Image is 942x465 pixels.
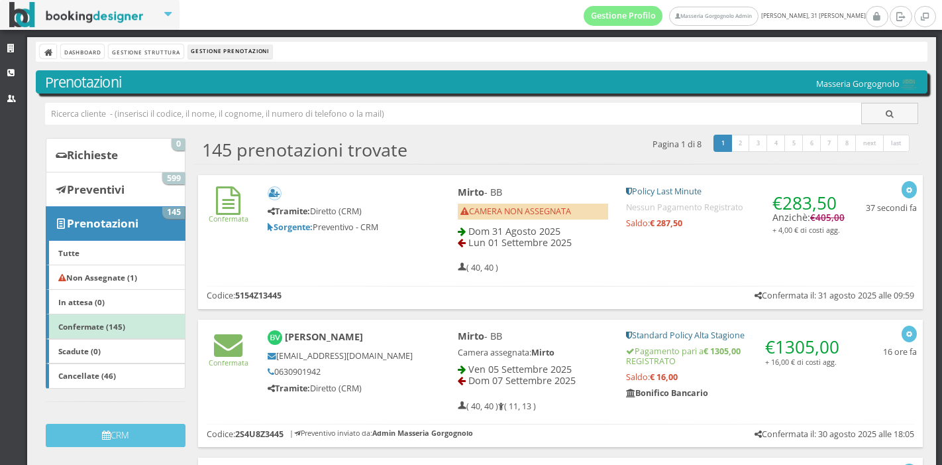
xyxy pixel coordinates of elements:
a: Non Assegnate (1) [46,265,185,290]
b: Mirto [458,330,484,342]
a: Confermate (145) [46,314,185,339]
a: Preventivi 599 [46,172,185,206]
a: Gestione Profilo [584,6,663,26]
h5: Confermata il: 31 agosto 2025 alle 09:59 [755,291,914,300]
b: In attesa (0) [58,297,105,307]
img: BookingDesigner.com [9,2,144,28]
b: Richieste [67,147,118,163]
h5: [EMAIL_ADDRESS][DOMAIN_NAME] [268,351,413,361]
a: Cancellate (46) [46,364,185,389]
strong: € 287,50 [650,218,682,229]
a: Prenotazioni 145 [46,206,185,241]
b: Sorgente: [268,222,313,233]
span: Dom 07 Settembre 2025 [468,374,576,387]
h4: - BB [458,330,609,342]
b: 5154Z13445 [235,290,282,301]
span: [PERSON_NAME], 31 [PERSON_NAME] [584,6,866,26]
img: 0603869b585f11eeb13b0a069e529790.png [900,79,918,90]
h5: 16 ore fa [883,347,917,357]
a: Scadute (0) [46,339,185,364]
h5: Preventivo - CRM [268,222,413,232]
a: 4 [766,135,786,152]
span: 599 [162,172,185,184]
h5: Policy Last Minute [626,186,845,196]
h3: Prenotazioni [45,74,919,91]
h5: Diretto (CRM) [268,383,413,393]
a: Confermata [209,347,248,367]
b: Tramite: [268,383,310,394]
h5: Saldo: [626,218,845,228]
h5: ( 40, 40 ) ( 11, 13 ) [458,401,536,411]
b: Prenotazioni [67,216,138,231]
span: 145 [162,207,185,219]
li: Gestione Prenotazioni [188,44,272,59]
h5: Standard Policy Alta Stagione [626,330,845,340]
a: last [883,135,910,152]
b: Preventivi [67,182,125,197]
h5: Camera assegnata: [458,348,609,358]
span: 0 [172,139,185,151]
a: 6 [802,135,821,152]
h5: Codice: [207,429,284,439]
a: Masseria Gorgognolo Admin [669,7,758,26]
strong: € 1305,00 [704,346,741,357]
b: 2S4U8Z3445 [235,429,284,440]
a: Gestione Struttura [109,44,183,58]
span: Lun 01 Settembre 2025 [468,236,572,249]
b: Tutte [58,247,79,258]
b: Non Assegnate (1) [58,272,137,283]
b: Tramite: [268,206,310,217]
a: 5 [784,135,804,152]
span: € [772,191,837,215]
span: 405,00 [815,212,845,224]
h5: Diretto (CRM) [268,206,413,216]
h5: Nessun Pagamento Registrato [626,202,845,212]
span: Ven 05 Settembre 2025 [468,363,572,375]
span: 283,50 [782,191,837,215]
h4: Anzichè: [772,186,845,235]
a: Tutte [46,240,185,265]
a: 8 [837,135,857,152]
h6: | Preventivo inviato da: [289,429,473,438]
h5: Pagamento pari a REGISTRATO [626,346,845,366]
b: [PERSON_NAME] [285,330,363,343]
b: Bonifico Bancario [626,387,708,399]
span: € [765,335,839,359]
a: 3 [749,135,768,152]
b: Admin Masseria Gorgognolo [372,428,473,438]
h5: Codice: [207,291,282,300]
input: Ricerca cliente - (inserisci il codice, il nome, il cognome, il numero di telefono o la mail) [45,103,862,125]
span: CAMERA NON ASSEGNATA [460,206,571,217]
span: € [810,212,845,224]
a: Confermata [209,203,248,224]
h5: Pagina 1 di 8 [653,139,702,149]
button: CRM [46,424,185,447]
h4: - BB [458,186,609,198]
small: + 16,00 € di costi agg. [765,357,837,367]
small: + 4,00 € di costi agg. [772,225,840,235]
span: Dom 31 Agosto 2025 [468,225,560,237]
h5: ( 40, 40 ) [458,263,498,273]
h5: 37 secondi fa [866,203,917,213]
a: Dashboard [61,44,104,58]
h5: Saldo: [626,372,845,382]
img: Bas vanhorick [268,330,283,346]
h5: Confermata il: 30 agosto 2025 alle 18:05 [755,429,914,439]
h5: 0630901942 [268,367,413,377]
strong: € 16,00 [650,371,678,383]
b: Confermate (145) [58,321,125,332]
a: In attesa (0) [46,289,185,314]
span: 1305,00 [775,335,839,359]
a: Richieste 0 [46,138,185,172]
b: Mirto [531,347,554,358]
a: 7 [820,135,839,152]
h5: Masseria Gorgognolo [816,79,918,90]
b: Scadute (0) [58,346,101,356]
b: Cancellate (46) [58,370,116,381]
b: Mirto [458,186,484,198]
a: 1 [713,135,733,152]
a: next [855,135,884,152]
h2: 145 prenotazioni trovate [202,139,407,161]
a: 2 [731,135,751,152]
